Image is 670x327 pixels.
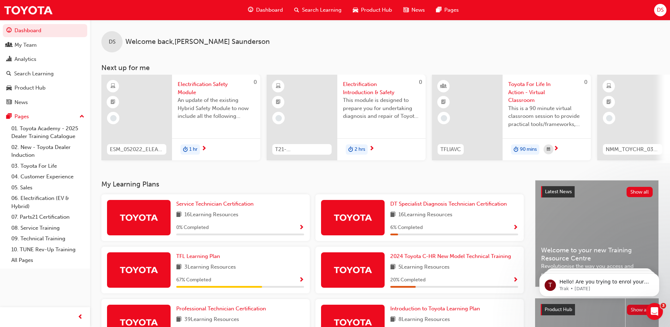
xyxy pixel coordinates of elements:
[398,263,450,272] span: 5 Learning Resources
[8,233,87,244] a: 09. Technical Training
[584,79,587,85] span: 0
[398,211,452,219] span: 16 Learning Resources
[178,80,255,96] span: Electrification Safety Module
[125,38,270,46] span: Welcome back , [PERSON_NAME] Saunderson
[4,2,53,18] img: Trak
[8,244,87,255] a: 10. TUNE Rev-Up Training
[109,38,115,46] span: DS
[8,171,87,182] a: 04. Customer Experience
[6,42,12,48] span: people-icon
[176,200,256,208] a: Service Technician Certification
[535,180,659,287] a: Latest NewsShow allWelcome to your new Training Resource CentreRevolutionise the way you access a...
[289,3,347,17] a: search-iconSearch Learning
[545,189,572,195] span: Latest News
[654,4,666,16] button: DS
[189,145,197,154] span: 1 hr
[646,303,663,320] iframe: Intercom live chat
[184,211,238,219] span: 16 Learning Resources
[176,305,266,312] span: Professional Technician Certification
[119,264,158,276] img: Trak
[553,146,559,152] span: next-icon
[541,304,653,315] a: Product HubShow all
[444,6,459,14] span: Pages
[441,98,446,107] span: booktick-icon
[294,6,299,15] span: search-icon
[343,96,420,120] span: This module is designed to prepare you for undertaking diagnosis and repair of Toyota & Lexus Ele...
[411,6,425,14] span: News
[299,277,304,283] span: Show Progress
[419,79,422,85] span: 0
[8,223,87,234] a: 08. Service Training
[184,315,239,324] span: 39 Learning Resources
[3,110,87,123] button: Pages
[508,80,585,104] span: Toyota For Life In Action - Virtual Classroom
[390,315,396,324] span: book-icon
[176,315,182,324] span: book-icon
[606,115,612,121] span: learningRecordVerb_NONE-icon
[176,276,211,284] span: 67 % Completed
[441,82,446,91] span: learningResourceType_INSTRUCTOR_LED-icon
[101,75,260,160] a: 0ESM_052022_ELEARNElectrification Safety ModuleAn update of the existing Hybrid Safety Module to ...
[432,75,591,160] a: 0TFLIAVCToyota For Life In Action - Virtual ClassroomThis is a 90 minute virtual classroom sessio...
[201,146,207,152] span: next-icon
[627,305,653,315] button: Show all
[390,201,507,207] span: DT Specialist Diagnosis Technician Certification
[14,98,28,107] div: News
[176,211,182,219] span: book-icon
[398,3,431,17] a: news-iconNews
[78,313,83,322] span: prev-icon
[6,28,12,34] span: guage-icon
[541,246,653,262] span: Welcome to your new Training Resource Centre
[299,223,304,232] button: Show Progress
[431,3,464,17] a: pages-iconPages
[398,315,450,324] span: 8 Learning Resources
[176,263,182,272] span: book-icon
[361,6,392,14] span: Product Hub
[3,53,87,66] a: Analytics
[3,23,87,110] button: DashboardMy TeamAnalyticsSearch LearningProduct HubNews
[390,200,510,208] a: DT Specialist Diagnosis Technician Certification
[111,82,115,91] span: learningResourceType_ELEARNING-icon
[8,193,87,212] a: 06. Electrification (EV & Hybrid)
[119,211,158,224] img: Trak
[176,201,254,207] span: Service Technician Certification
[390,263,396,272] span: book-icon
[111,98,115,107] span: booktick-icon
[276,82,281,91] span: learningResourceType_ELEARNING-icon
[8,142,87,161] a: 02. New - Toyota Dealer Induction
[403,6,409,15] span: news-icon
[440,145,461,154] span: TFLIAVC
[256,6,283,14] span: Dashboard
[276,98,281,107] span: booktick-icon
[390,276,426,284] span: 20 % Completed
[176,305,269,313] a: Professional Technician Certification
[8,212,87,223] a: 07. Parts21 Certification
[390,224,423,232] span: 6 % Completed
[353,6,358,15] span: car-icon
[3,67,87,80] a: Search Learning
[514,145,518,154] span: duration-icon
[441,115,447,121] span: learningRecordVerb_NONE-icon
[6,99,12,106] span: news-icon
[513,276,518,285] button: Show Progress
[6,56,12,63] span: chart-icon
[299,276,304,285] button: Show Progress
[178,96,255,120] span: An update of the existing Hybrid Safety Module to now include all the following electrification v...
[348,145,353,154] span: duration-icon
[14,41,37,49] div: My Team
[8,182,87,193] a: 05. Sales
[299,225,304,231] span: Show Progress
[3,81,87,94] a: Product Hub
[660,303,666,309] span: 3
[513,223,518,232] button: Show Progress
[390,252,514,260] a: 2024 Toyota C-HR New Model Technical Training
[184,263,236,272] span: 3 Learning Resources
[6,114,12,120] span: pages-icon
[176,224,209,232] span: 0 % Completed
[513,225,518,231] span: Show Progress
